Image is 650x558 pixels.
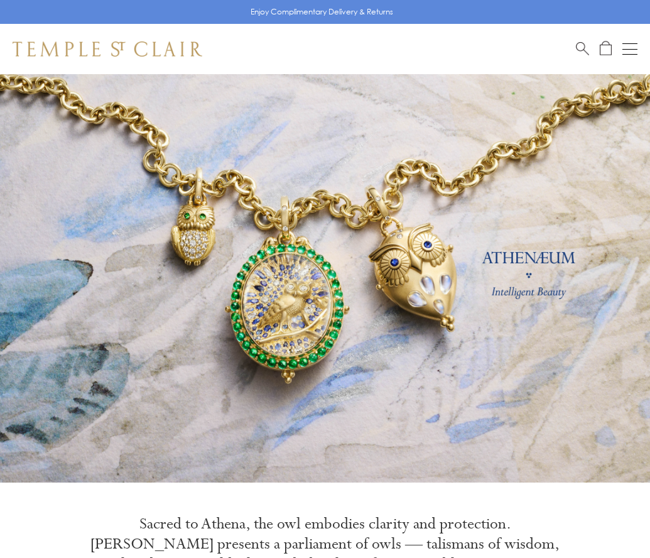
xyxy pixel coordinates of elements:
p: Enjoy Complimentary Delivery & Returns [251,6,393,18]
button: Open navigation [622,41,637,57]
img: Temple St. Clair [13,41,202,57]
a: Search [576,41,589,57]
a: Open Shopping Bag [600,41,612,57]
